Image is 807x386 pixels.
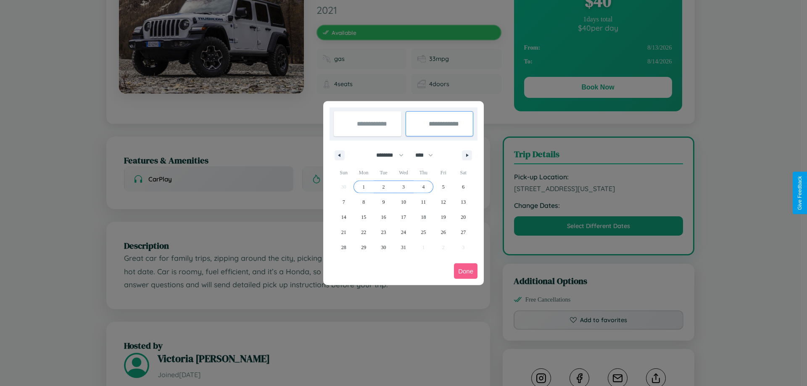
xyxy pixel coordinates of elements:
span: 26 [441,225,446,240]
span: 28 [341,240,346,255]
button: 2 [374,179,393,194]
span: 14 [341,210,346,225]
button: 12 [433,194,453,210]
span: 2 [382,179,385,194]
span: 15 [361,210,366,225]
span: Sun [334,166,353,179]
button: 16 [374,210,393,225]
button: 5 [433,179,453,194]
span: 11 [421,194,426,210]
span: Sat [454,166,473,179]
div: Give Feedback [797,176,803,210]
button: 25 [414,225,433,240]
button: 26 [433,225,453,240]
span: 23 [381,225,386,240]
button: 31 [393,240,413,255]
button: 21 [334,225,353,240]
button: 23 [374,225,393,240]
span: Tue [374,166,393,179]
button: 9 [374,194,393,210]
span: 19 [441,210,446,225]
span: 16 [381,210,386,225]
span: 25 [421,225,426,240]
span: 4 [422,179,425,194]
button: 7 [334,194,353,210]
button: 4 [414,179,433,194]
span: 12 [441,194,446,210]
span: 29 [361,240,366,255]
button: 18 [414,210,433,225]
span: 22 [361,225,366,240]
span: 24 [401,225,406,240]
span: 13 [461,194,466,210]
button: 8 [353,194,373,210]
span: 7 [343,194,345,210]
button: 17 [393,210,413,225]
span: Fri [433,166,453,179]
button: 10 [393,194,413,210]
span: 20 [461,210,466,225]
button: 11 [414,194,433,210]
button: 13 [454,194,473,210]
button: 28 [334,240,353,255]
span: 8 [362,194,365,210]
button: 20 [454,210,473,225]
span: 3 [402,179,405,194]
span: 27 [461,225,466,240]
button: Done [454,263,477,279]
button: 24 [393,225,413,240]
button: 22 [353,225,373,240]
button: 14 [334,210,353,225]
span: Thu [414,166,433,179]
span: Mon [353,166,373,179]
button: 30 [374,240,393,255]
span: 6 [462,179,464,194]
span: 30 [381,240,386,255]
button: 15 [353,210,373,225]
span: Wed [393,166,413,179]
button: 19 [433,210,453,225]
button: 1 [353,179,373,194]
button: 29 [353,240,373,255]
span: 18 [421,210,426,225]
button: 27 [454,225,473,240]
span: 5 [442,179,445,194]
span: 10 [401,194,406,210]
span: 1 [362,179,365,194]
span: 21 [341,225,346,240]
span: 9 [382,194,385,210]
button: 6 [454,179,473,194]
span: 17 [401,210,406,225]
span: 31 [401,240,406,255]
button: 3 [393,179,413,194]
